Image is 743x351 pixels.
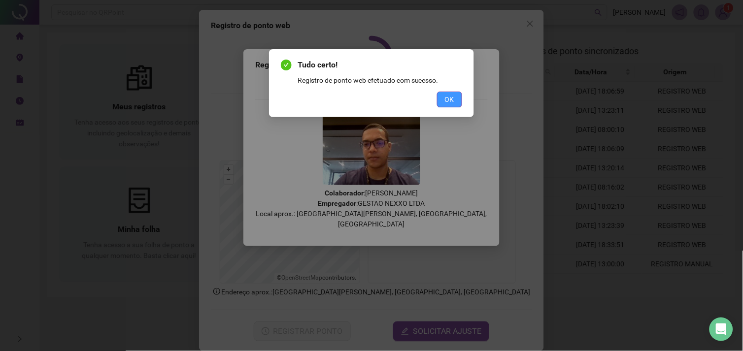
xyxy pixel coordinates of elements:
div: Registro de ponto web efetuado com sucesso. [298,75,462,86]
span: check-circle [281,60,292,70]
span: OK [445,94,454,105]
button: OK [437,92,462,107]
div: Open Intercom Messenger [709,318,733,341]
span: Tudo certo! [298,59,462,71]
